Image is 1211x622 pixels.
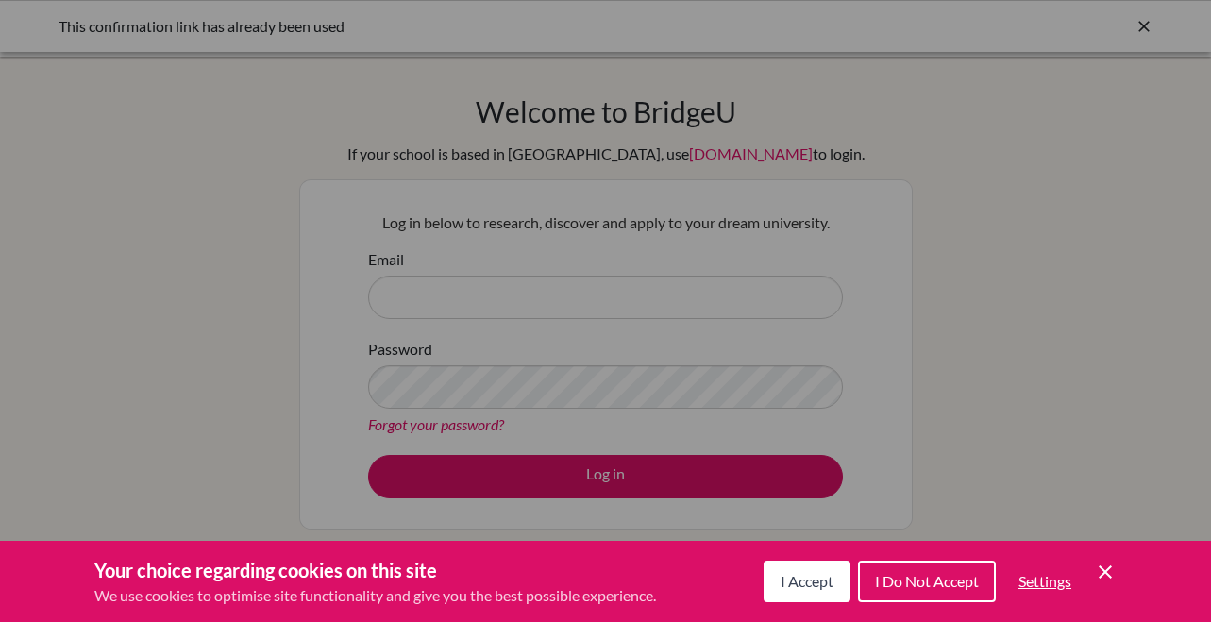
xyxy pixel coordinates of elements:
span: Settings [1018,572,1071,590]
button: Settings [1003,563,1086,600]
button: I Accept [764,561,850,602]
button: Save and close [1094,561,1117,583]
p: We use cookies to optimise site functionality and give you the best possible experience. [94,584,656,607]
h3: Your choice regarding cookies on this site [94,556,656,584]
span: I Do Not Accept [875,572,979,590]
button: I Do Not Accept [858,561,996,602]
span: I Accept [781,572,833,590]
